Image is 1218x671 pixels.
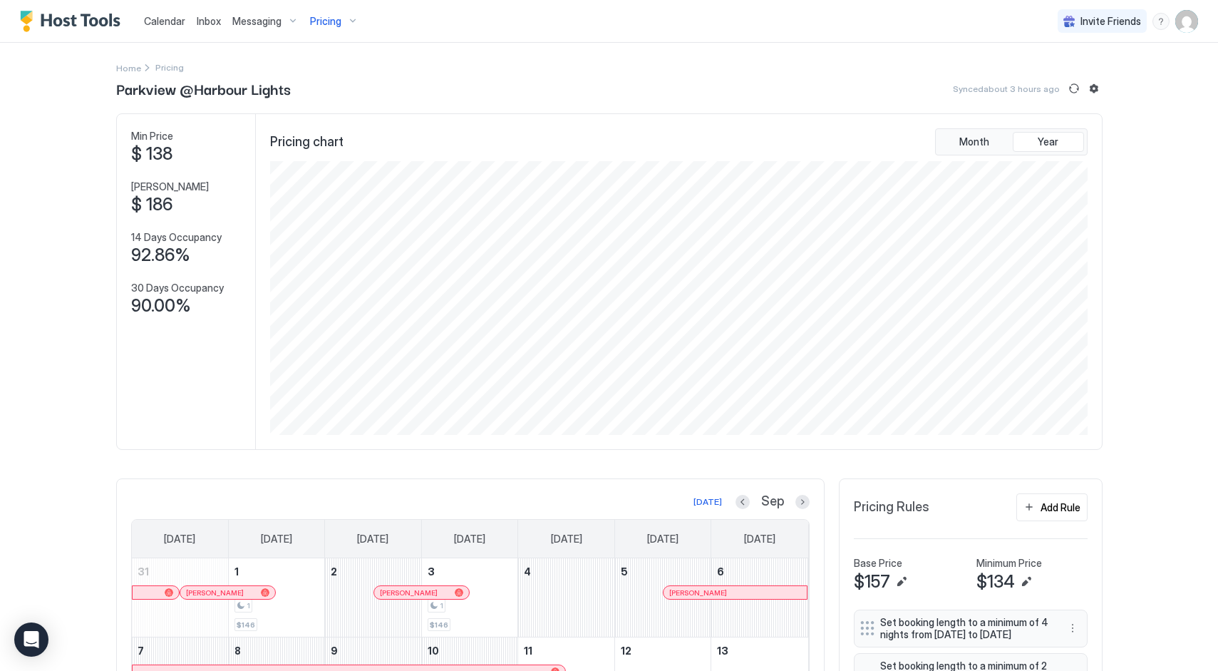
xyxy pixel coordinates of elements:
a: September 11, 2025 [518,637,614,664]
a: September 7, 2025 [132,637,228,664]
span: [DATE] [647,533,678,545]
a: Sunday [150,520,210,558]
a: September 2, 2025 [325,558,421,585]
span: [DATE] [454,533,485,545]
span: 2 [331,565,337,578]
span: $146 [237,620,255,630]
a: September 10, 2025 [422,637,518,664]
span: $ 138 [131,143,172,165]
span: 92.86% [131,245,190,266]
span: [PERSON_NAME] [131,180,209,193]
span: Min Price [131,130,173,143]
a: Tuesday [343,520,403,558]
div: [DATE] [693,496,722,508]
a: September 5, 2025 [615,558,711,585]
div: Open Intercom Messenger [14,623,48,657]
a: August 31, 2025 [132,558,228,585]
div: User profile [1175,10,1198,33]
span: Calendar [144,15,185,27]
span: [DATE] [164,533,195,545]
span: Parkview @Harbour Lights [116,78,291,99]
span: Pricing [310,15,341,28]
span: Month [959,135,989,148]
span: [PERSON_NAME] [380,588,438,598]
span: [PERSON_NAME] [186,588,244,598]
span: 5 [621,565,628,578]
div: Add Rule [1041,500,1080,515]
span: 1 [234,565,239,578]
a: Thursday [537,520,597,558]
span: Pricing Rules [854,499,929,516]
span: 11 [524,645,532,657]
button: Next month [795,495,810,509]
span: 30 Days Occupancy [131,282,224,294]
a: September 13, 2025 [711,637,807,664]
span: $157 [854,571,890,593]
span: Sep [761,493,784,510]
td: September 4, 2025 [518,558,615,637]
button: Add Rule [1016,493,1088,521]
span: 14 Days Occupancy [131,231,222,244]
a: September 4, 2025 [518,558,614,585]
span: $ 186 [131,194,172,215]
span: Home [116,63,141,73]
span: Synced about 3 hours ago [953,83,1060,94]
a: Monday [247,520,306,558]
div: [PERSON_NAME] [380,588,463,598]
span: Breadcrumb [155,62,184,73]
td: September 5, 2025 [614,558,711,637]
div: Breadcrumb [116,60,141,75]
td: September 3, 2025 [421,558,518,637]
span: 12 [621,645,631,657]
a: September 12, 2025 [615,637,711,664]
span: [DATE] [357,533,388,545]
button: Month [939,132,1010,152]
span: [DATE] [744,533,775,545]
span: 4 [524,565,531,578]
a: September 8, 2025 [229,637,325,664]
a: Inbox [197,14,221,29]
span: [PERSON_NAME] [669,588,727,598]
span: 10 [428,645,439,657]
td: September 1, 2025 [228,558,325,637]
button: Year [1013,132,1084,152]
span: Set booking length to a minimum of 4 nights from [DATE] to [DATE] [880,616,1050,641]
td: September 2, 2025 [325,558,422,637]
a: Calendar [144,14,185,29]
a: Host Tools Logo [20,11,127,32]
span: Base Price [854,557,902,570]
button: Sync prices [1065,80,1083,97]
div: [PERSON_NAME] [669,588,801,598]
span: [DATE] [551,533,582,545]
button: More options [1064,620,1081,637]
a: September 6, 2025 [711,558,807,585]
td: September 6, 2025 [711,558,808,637]
div: menu [1064,620,1081,637]
span: Invite Friends [1080,15,1141,28]
td: August 31, 2025 [132,558,229,637]
span: 1 [440,601,443,610]
span: 6 [717,565,724,578]
span: 3 [428,565,435,578]
div: tab-group [935,128,1088,155]
div: menu [1152,13,1170,30]
a: Wednesday [440,520,500,558]
span: Minimum Price [976,557,1042,570]
a: September 9, 2025 [325,637,421,664]
span: Inbox [197,15,221,27]
span: $134 [976,571,1015,593]
span: Pricing chart [270,134,344,150]
a: September 1, 2025 [229,558,325,585]
a: Friday [633,520,693,558]
span: 7 [138,645,144,657]
span: 8 [234,645,241,657]
button: [DATE] [691,493,724,511]
div: [PERSON_NAME] [186,588,269,598]
span: Messaging [232,15,282,28]
span: 9 [331,645,338,657]
span: $146 [430,620,448,630]
button: Edit [893,573,910,590]
a: Saturday [730,520,790,558]
a: September 3, 2025 [422,558,518,585]
span: 90.00% [131,295,191,317]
